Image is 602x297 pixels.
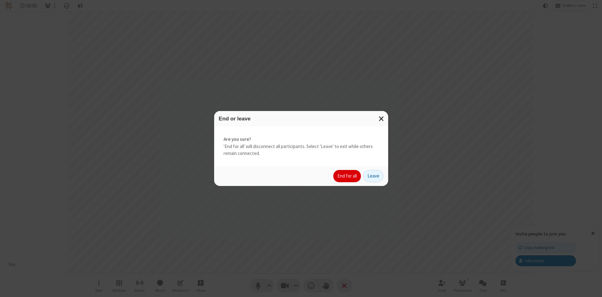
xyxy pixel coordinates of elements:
button: Close modal [375,111,388,126]
button: End for all [333,170,361,183]
h3: End or leave [219,116,383,122]
div: 'End for all' will disconnect all participants. Select 'Leave' to exit while others remain connec... [214,126,388,167]
strong: Are you sure? [224,136,379,143]
button: Leave [363,170,383,183]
